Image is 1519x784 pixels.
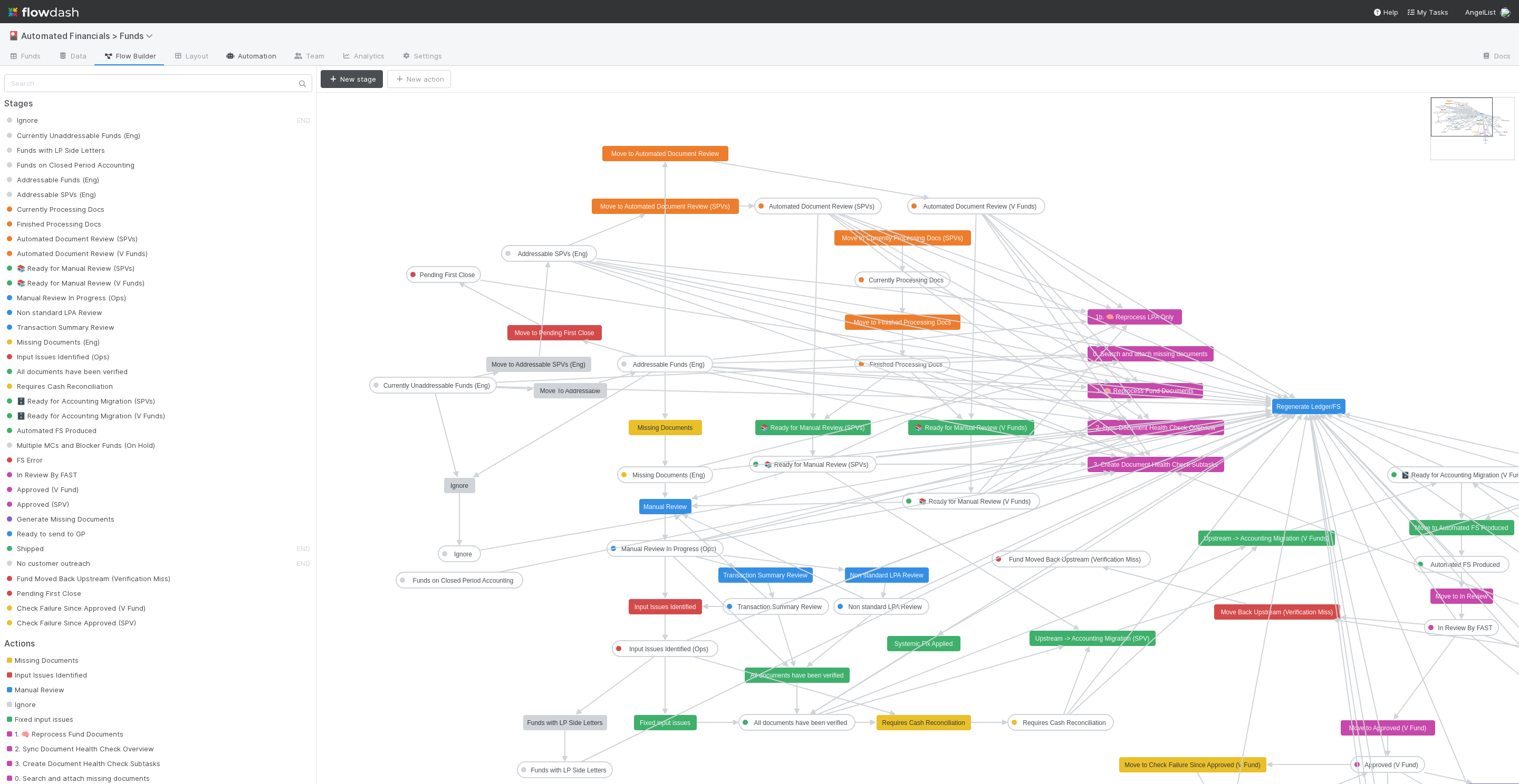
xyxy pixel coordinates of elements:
text: Input Issues Identified [634,603,696,611]
text: 3. Create Document Health Check Subtasks [1093,461,1217,468]
text: Missing Documents [638,424,693,432]
text: Addressable SPVs (Eng) [518,250,588,258]
span: Addressable Funds (Eng) [4,175,99,184]
a: Settings [393,48,450,65]
a: Data [50,48,95,65]
span: Funds [8,51,41,61]
span: Missing Documents [4,656,79,664]
span: Input Issues Identified (Ops) [4,352,109,361]
span: Shipped [4,544,44,553]
span: Check Failure Since Approved (SPV) [4,619,136,627]
text: Ignore [454,551,472,558]
text: 1b. 🧠 Reprocess LPA Only [1095,313,1174,321]
div: Help [1373,7,1398,17]
span: Ready to send to GP [4,530,85,538]
text: Move to Pending First Close [515,329,594,337]
text: Automated Document Review (V Funds) [924,203,1037,210]
text: Addressable Funds (Eng) [633,361,705,368]
span: 0. Search and attach missing documents [4,774,150,782]
span: No customer outreach [4,559,90,567]
text: Move to Automated FS Produced [1415,524,1508,532]
text: Funds on Closed Period Accounting [413,577,514,584]
text: Upstream -> Accounting Migration (SPV) [1035,635,1149,642]
span: AngelList [1465,8,1496,16]
text: Automated Document Review (SPVs) [769,203,874,210]
span: Input Issues Identified [4,671,87,679]
span: Manual Review [4,685,64,694]
span: Ignore [4,700,36,709]
text: 2. Sync Document Health Check Overview [1096,424,1216,432]
text: 0. Search and attach missing documents [1093,350,1208,358]
span: Approved (V Fund) [4,485,79,494]
span: Approved (SPV) [4,500,69,508]
a: Team [285,48,333,65]
span: Automated Document Review (V Funds) [4,249,148,258]
input: Search [4,74,312,92]
a: Flow Builder [95,48,165,65]
text: Requires Cash Reconciliation [882,719,965,727]
text: Funds with LP Side Letters [527,719,602,727]
text: 📚 Ready for Manual Review (SPVs) [761,424,864,432]
text: Move to Automated Document Review [611,150,719,158]
span: 🗄️ Ready for Accounting Migration (SPVs) [4,397,155,405]
span: Requires Cash Reconciliation [4,382,113,390]
text: Move to Check Failure Since Approved (V Fund) [1124,761,1260,769]
span: Transaction Summary Review [4,323,114,331]
a: My Tasks [1407,7,1448,17]
a: Layout [165,48,217,65]
text: Upstream -> Accounting Migration (V Funds) [1204,535,1329,542]
text: Ignore [450,482,468,489]
text: Move To Addressable [540,387,601,395]
small: END [297,560,310,567]
text: Manual Review In Progress (Ops) [621,545,716,553]
text: Transaction Summary Review [723,572,807,579]
text: Automated FS Produced [1430,561,1499,569]
span: Currently Unaddressable Funds (Eng) [4,131,140,140]
span: Manual Review In Progress (Ops) [4,293,126,302]
span: Automated Financials > Funds [21,31,158,41]
span: In Review By FAST [4,471,78,479]
text: Pending First Close [420,271,475,279]
text: Currently Unaddressable Funds (Eng) [383,382,490,389]
text: Currently Processing Docs [869,277,944,284]
text: Funds with LP Side Letters [531,767,606,774]
text: All documents have been verified [751,672,844,679]
text: Non standard LPA Review [848,603,922,611]
small: END [297,116,310,124]
span: 🎴 [8,31,19,40]
text: Move to Finished Processing Docs [854,319,951,326]
span: 📚 Ready for Manual Review (SPVs) [4,264,134,272]
text: Regenerate Ledger/FS [1276,403,1341,410]
text: 📚 Ready for Manual Review (V Funds) [915,424,1027,432]
span: Ignore [4,116,38,124]
text: 📚 Ready for Manual Review (SPVs) [764,460,868,468]
text: Fixed input issues [640,719,690,727]
text: Missing Documents (Eng) [632,472,705,479]
span: Missing Documents (Eng) [4,338,100,346]
span: 3. Create Document Health Check Subtasks [4,759,160,768]
text: Non standard LPA Review [850,572,924,579]
span: Check Failure Since Approved (V Fund) [4,604,146,612]
span: Automated Document Review (SPVs) [4,234,138,243]
span: Finished Processing Docs [4,220,101,228]
span: All documents have been verified [4,367,128,376]
span: Funds with LP Side Letters [4,146,105,154]
span: 🗄️ Ready for Accounting Migration (V Funds) [4,411,165,420]
span: Currently Processing Docs [4,205,104,213]
text: Move to Approved (V Fund) [1349,724,1427,732]
img: avatar_17610dbf-fae2-46fa-90b6-017e9223b3c9.png [1500,7,1511,18]
h2: Actions [4,639,312,649]
text: Move to Addressable SPVs (Eng) [492,361,585,368]
span: Pending First Close [4,589,81,597]
text: Move to Automated Document Review (SPVs) [600,203,729,210]
text: Approved (V Fund) [1364,761,1418,769]
span: Fund Moved Back Upstream (Verification Miss) [4,574,170,583]
a: Docs [1473,48,1519,65]
span: Generate Missing Documents [4,515,114,523]
img: logo-inverted-e16ddd16eac7371096b0.svg [8,3,79,21]
h2: Stages [4,99,312,109]
text: Input Issues Identified (Ops) [629,645,708,653]
span: Addressable SPVs (Eng) [4,190,96,199]
span: Flow Builder [103,51,156,61]
text: Requires Cash Reconciliation [1023,719,1105,727]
